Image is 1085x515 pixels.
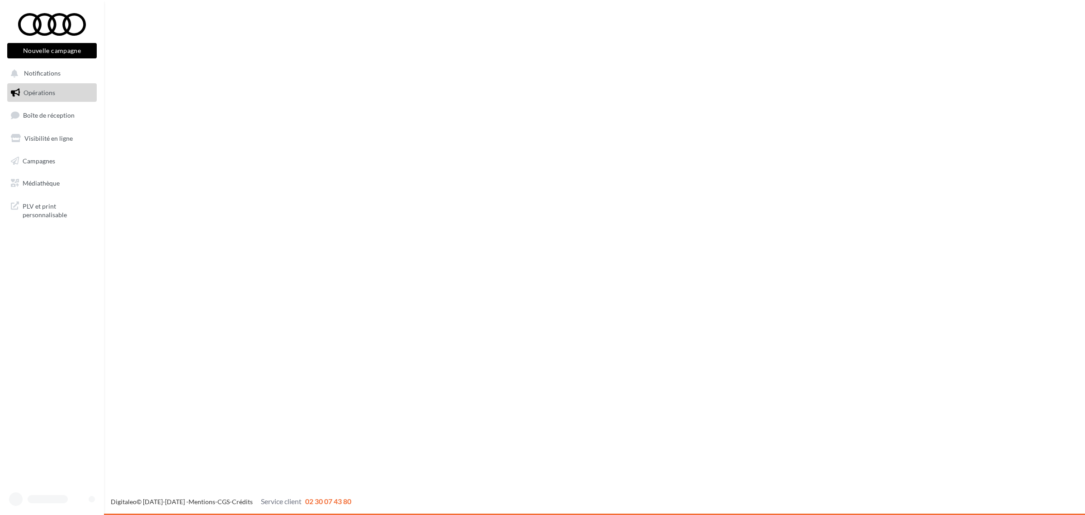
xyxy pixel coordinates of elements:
button: Nouvelle campagne [7,43,97,58]
span: PLV et print personnalisable [23,200,93,219]
span: © [DATE]-[DATE] - - - [111,498,351,505]
span: Médiathèque [23,179,60,187]
span: Opérations [24,89,55,96]
span: Notifications [24,70,61,77]
a: Visibilité en ligne [5,129,99,148]
a: CGS [217,498,230,505]
span: Visibilité en ligne [24,134,73,142]
a: Opérations [5,83,99,102]
a: Boîte de réception [5,105,99,125]
a: PLV et print personnalisable [5,196,99,223]
a: Mentions [189,498,215,505]
a: Campagnes [5,152,99,171]
a: Crédits [232,498,253,505]
a: Médiathèque [5,174,99,193]
span: Campagnes [23,157,55,164]
span: Boîte de réception [23,111,75,119]
span: 02 30 07 43 80 [305,497,351,505]
a: Digitaleo [111,498,137,505]
span: Service client [261,497,302,505]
